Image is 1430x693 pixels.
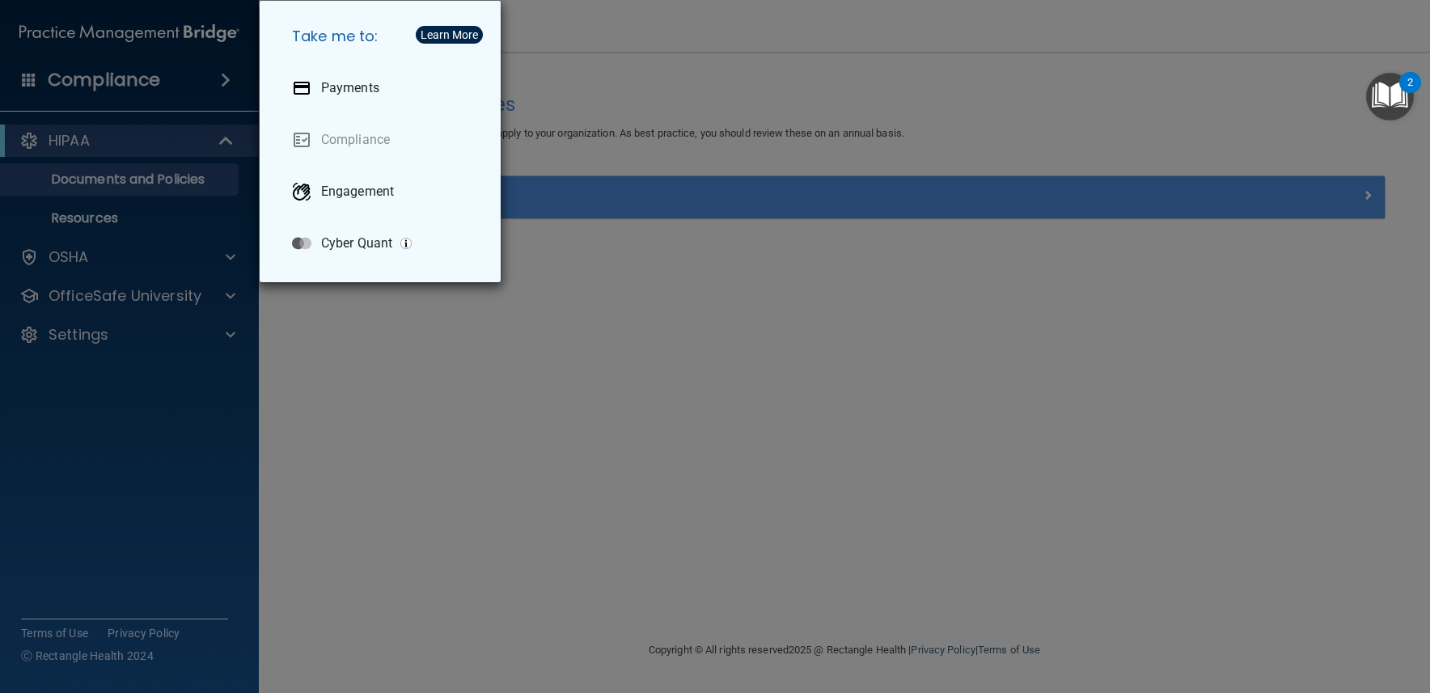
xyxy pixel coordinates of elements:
[279,117,488,163] a: Compliance
[321,80,379,96] p: Payments
[321,235,392,251] p: Cyber Quant
[279,221,488,266] a: Cyber Quant
[416,26,483,44] button: Learn More
[421,29,478,40] div: Learn More
[321,184,394,200] p: Engagement
[1407,82,1413,104] div: 2
[279,14,488,59] h5: Take me to:
[279,65,488,111] a: Payments
[1366,73,1414,120] button: Open Resource Center, 2 new notifications
[279,169,488,214] a: Engagement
